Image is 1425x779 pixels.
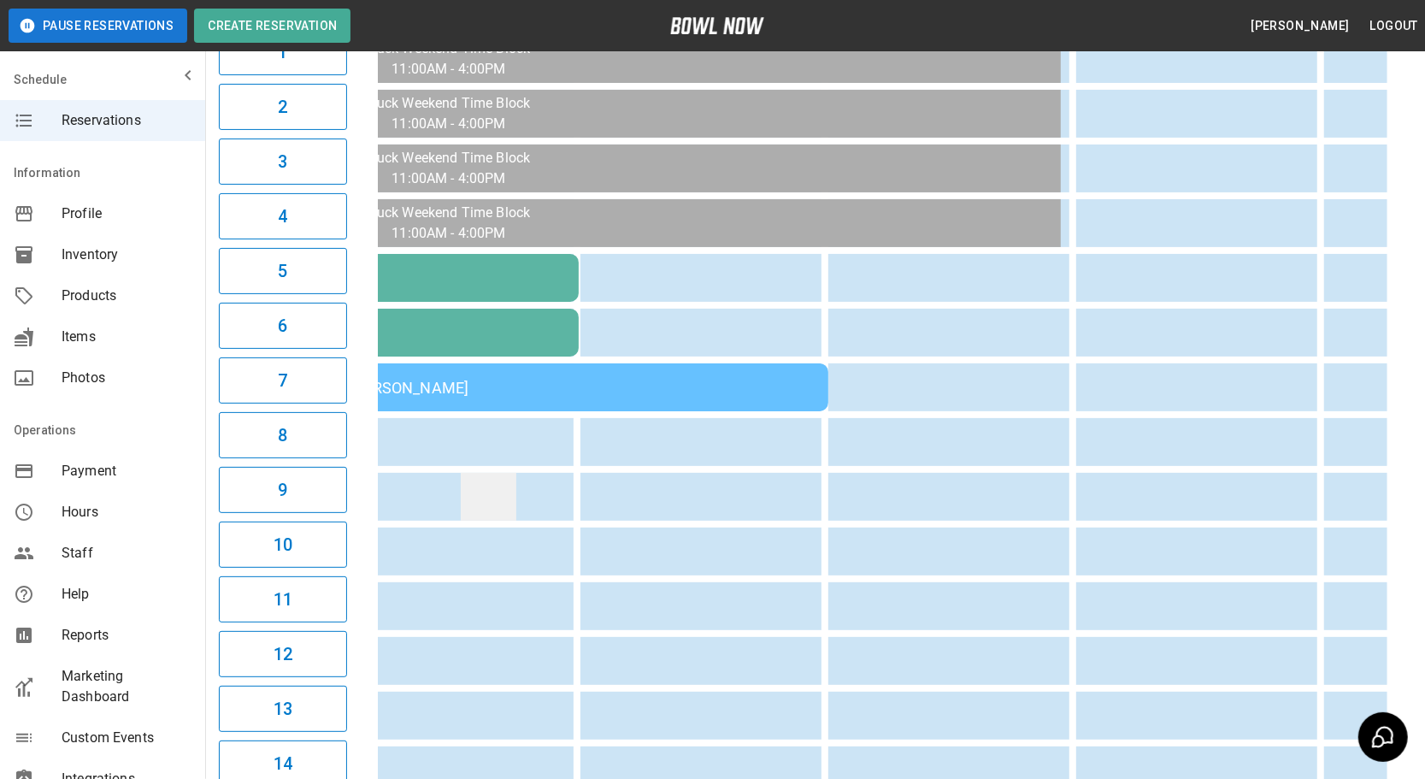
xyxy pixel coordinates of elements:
[62,543,191,564] span: Staff
[274,531,292,558] h6: 10
[62,204,191,224] span: Profile
[219,248,347,294] button: 5
[9,9,187,43] button: Pause Reservations
[274,640,292,668] h6: 12
[1244,10,1356,42] button: [PERSON_NAME]
[194,9,350,43] button: Create Reservation
[219,467,347,513] button: 9
[219,631,347,677] button: 12
[219,686,347,732] button: 13
[219,522,347,568] button: 10
[278,422,287,449] h6: 8
[219,412,347,458] button: 8
[274,695,292,723] h6: 13
[278,38,287,66] h6: 1
[219,29,347,75] button: 1
[62,286,191,306] span: Products
[219,84,347,130] button: 2
[274,750,292,777] h6: 14
[278,148,287,175] h6: 3
[62,110,191,131] span: Reservations
[62,666,191,707] span: Marketing Dashboard
[278,257,287,285] h6: 5
[219,576,347,623] button: 11
[278,203,287,230] h6: 4
[278,312,287,339] h6: 6
[62,625,191,646] span: Reports
[62,368,191,388] span: Photos
[219,357,347,404] button: 7
[670,17,764,34] img: logo
[274,586,292,613] h6: 11
[350,379,815,397] div: [PERSON_NAME]
[278,93,287,121] h6: 2
[1363,10,1425,42] button: Logout
[62,245,191,265] span: Inventory
[62,327,191,347] span: Items
[219,139,347,185] button: 3
[219,193,347,239] button: 4
[278,367,287,394] h6: 7
[278,476,287,504] h6: 9
[219,303,347,349] button: 6
[62,461,191,481] span: Payment
[62,584,191,605] span: Help
[62,728,191,748] span: Custom Events
[62,502,191,522] span: Hours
